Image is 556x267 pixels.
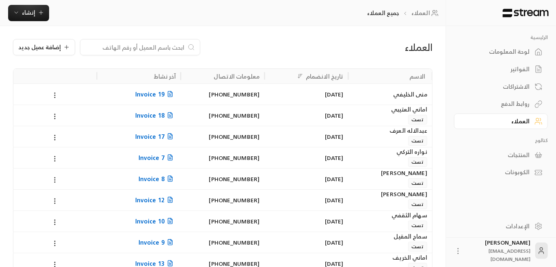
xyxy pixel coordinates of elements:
[353,190,427,199] div: [PERSON_NAME]
[214,71,260,81] div: معلومات الاتصال
[464,151,530,159] div: المنتجات
[85,43,184,52] input: ابحث باسم العميل أو رقم الهاتف
[408,178,427,188] span: تست
[135,131,176,142] span: Invoice 17
[467,239,530,263] div: [PERSON_NAME]
[135,195,176,205] span: Invoice 12
[18,44,61,50] span: إضافة عميل جديد
[138,174,176,184] span: Invoice 8
[408,115,427,125] span: تست
[269,190,343,210] div: [DATE]
[454,147,548,163] a: المنتجات
[353,147,427,156] div: نواره التركي
[454,164,548,180] a: الكوبونات
[454,34,548,41] p: الرئيسية
[409,71,426,81] div: الاسم
[367,9,399,17] p: جميع العملاء
[269,211,343,232] div: [DATE]
[454,61,548,77] a: الفواتير
[454,137,548,144] p: كتالوج
[454,44,548,60] a: لوحة المعلومات
[154,71,176,81] div: آخر نشاط
[269,147,343,168] div: [DATE]
[135,89,176,99] span: Invoice 19
[408,157,427,167] span: تست
[186,105,260,126] div: [PHONE_NUMBER]
[464,100,530,108] div: روابط الدفع
[269,126,343,147] div: [DATE]
[186,126,260,147] div: [PHONE_NUMBER]
[353,232,427,241] div: سماح المقيل
[502,9,550,18] img: Logo
[186,84,260,105] div: [PHONE_NUMBER]
[138,153,176,163] span: Invoice 7
[295,71,305,81] button: Sort
[464,65,530,73] div: الفواتير
[269,84,343,105] div: [DATE]
[464,168,530,176] div: الكوبونات
[22,7,35,18] span: إنشاء
[408,199,427,209] span: تست
[353,253,427,262] div: اماني الخريف
[13,39,75,55] button: إضافة عميل جديد
[408,221,427,230] span: تست
[408,136,427,146] span: تست
[8,5,49,21] button: إنشاء
[464,222,530,230] div: الإعدادات
[186,190,260,210] div: [PHONE_NUMBER]
[186,169,260,189] div: [PHONE_NUMBER]
[298,41,433,54] div: العملاء
[454,218,548,234] a: الإعدادات
[411,9,441,17] a: العملاء
[464,117,530,125] div: العملاء
[489,247,530,263] span: [EMAIL_ADDRESS][DOMAIN_NAME]
[306,71,344,81] div: تاريخ الانضمام
[454,96,548,112] a: روابط الدفع
[186,232,260,253] div: [PHONE_NUMBER]
[454,79,548,94] a: الاشتراكات
[454,114,548,129] a: العملاء
[138,237,176,247] span: Invoice 9
[269,232,343,253] div: [DATE]
[269,105,343,126] div: [DATE]
[186,147,260,168] div: [PHONE_NUMBER]
[269,169,343,189] div: [DATE]
[464,83,530,91] div: الاشتراكات
[464,48,530,56] div: لوحة المعلومات
[353,126,427,135] div: عبدالاله العرف
[353,211,427,220] div: سهام الثقفي
[353,84,427,105] div: منى الخليفي
[135,216,176,226] span: Invoice 10
[135,110,176,120] span: Invoice 18
[367,9,441,17] nav: breadcrumb
[353,169,427,177] div: [PERSON_NAME]
[408,242,427,252] span: تست
[353,105,427,114] div: اماني العتيبي
[186,211,260,232] div: [PHONE_NUMBER]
